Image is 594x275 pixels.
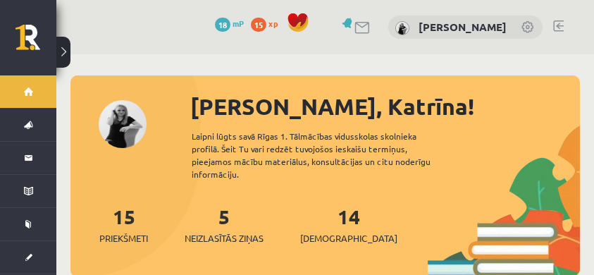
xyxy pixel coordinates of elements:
a: [PERSON_NAME] [419,20,507,34]
a: 14[DEMOGRAPHIC_DATA] [300,204,397,245]
span: [DEMOGRAPHIC_DATA] [300,231,397,245]
div: Laipni lūgts savā Rīgas 1. Tālmācības vidusskolas skolnieka profilā. Šeit Tu vari redzēt tuvojošo... [192,130,455,181]
span: Priekšmeti [99,231,148,245]
a: 15Priekšmeti [99,204,148,245]
a: 18 mP [215,18,244,29]
a: 5Neizlasītās ziņas [185,204,264,245]
span: Neizlasītās ziņas [185,231,264,245]
a: Rīgas 1. Tālmācības vidusskola [16,25,56,60]
div: [PERSON_NAME], Katrīna! [190,90,580,123]
a: 15 xp [251,18,285,29]
span: xp [268,18,278,29]
img: Katrīna Zjukova [395,21,409,35]
span: mP [233,18,244,29]
span: 18 [215,18,230,32]
span: 15 [251,18,266,32]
